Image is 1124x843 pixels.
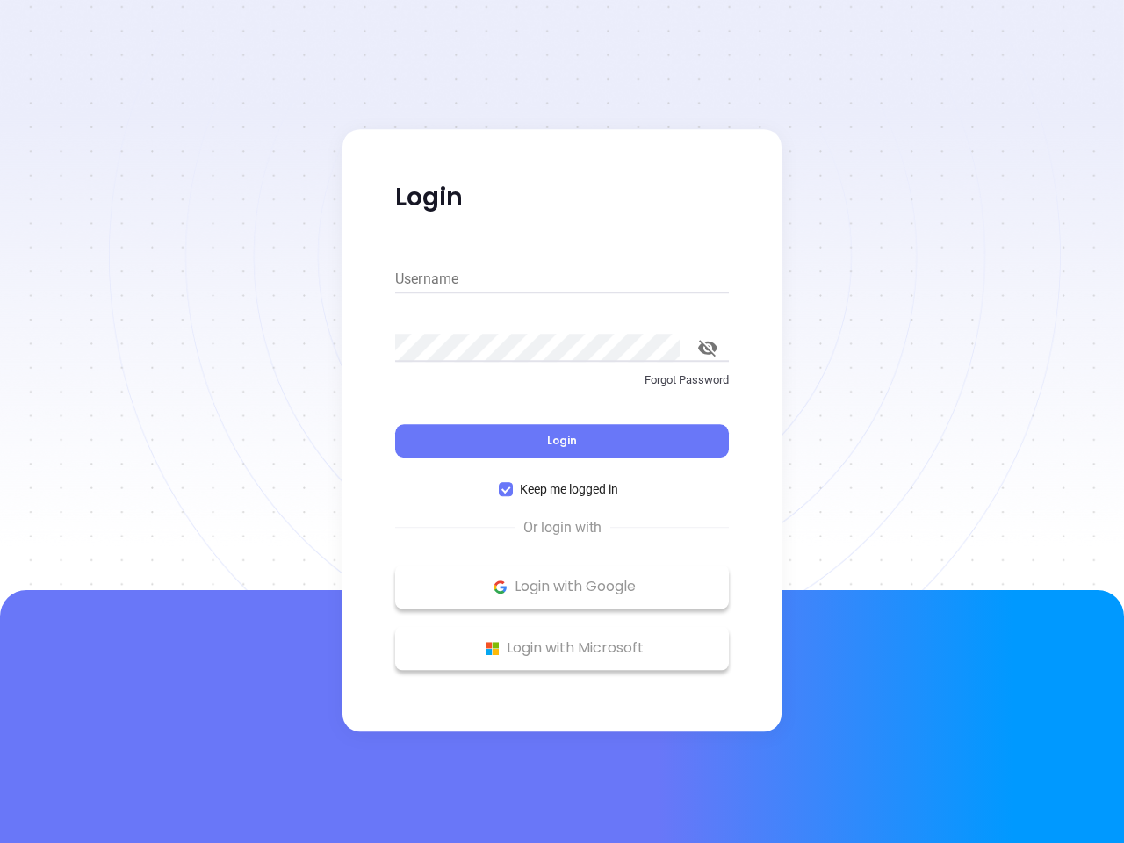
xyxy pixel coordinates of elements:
button: Microsoft Logo Login with Microsoft [395,626,729,670]
a: Forgot Password [395,371,729,403]
p: Login with Microsoft [404,635,720,661]
button: toggle password visibility [687,327,729,369]
button: Google Logo Login with Google [395,565,729,609]
p: Login [395,182,729,213]
p: Login with Google [404,573,720,600]
span: Keep me logged in [513,479,625,499]
p: Forgot Password [395,371,729,389]
span: Or login with [515,517,610,538]
img: Microsoft Logo [481,638,503,659]
button: Login [395,424,729,458]
img: Google Logo [489,576,511,598]
span: Login [547,433,577,448]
